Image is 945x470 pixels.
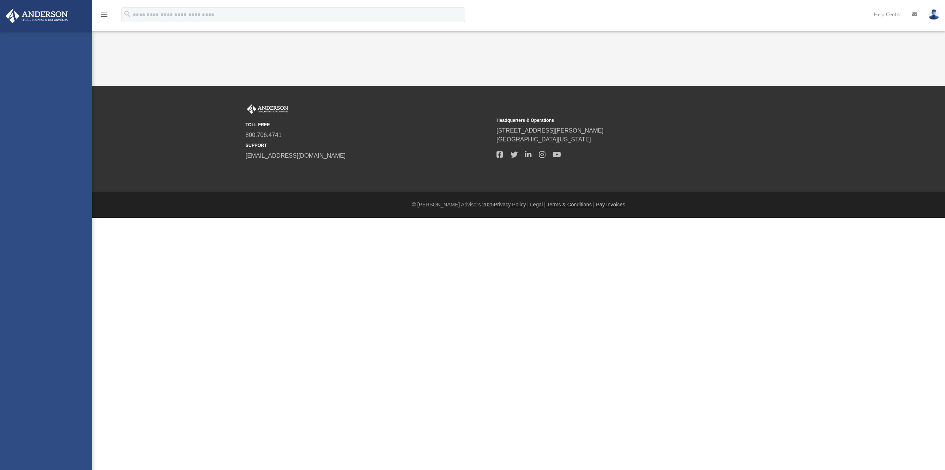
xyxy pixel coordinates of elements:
[3,9,70,23] img: Anderson Advisors Platinum Portal
[496,136,591,143] a: [GEOGRAPHIC_DATA][US_STATE]
[596,202,625,207] a: Pay Invoices
[496,117,742,124] small: Headquarters & Operations
[530,202,546,207] a: Legal |
[245,152,346,159] a: [EMAIL_ADDRESS][DOMAIN_NAME]
[100,14,109,19] a: menu
[245,121,491,128] small: TOLL FREE
[496,127,604,134] a: [STREET_ADDRESS][PERSON_NAME]
[245,142,491,149] small: SUPPORT
[245,132,282,138] a: 800.706.4741
[494,202,529,207] a: Privacy Policy |
[928,9,939,20] img: User Pic
[245,104,290,114] img: Anderson Advisors Platinum Portal
[123,10,131,18] i: search
[100,10,109,19] i: menu
[92,201,945,209] div: © [PERSON_NAME] Advisors 2025
[547,202,595,207] a: Terms & Conditions |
